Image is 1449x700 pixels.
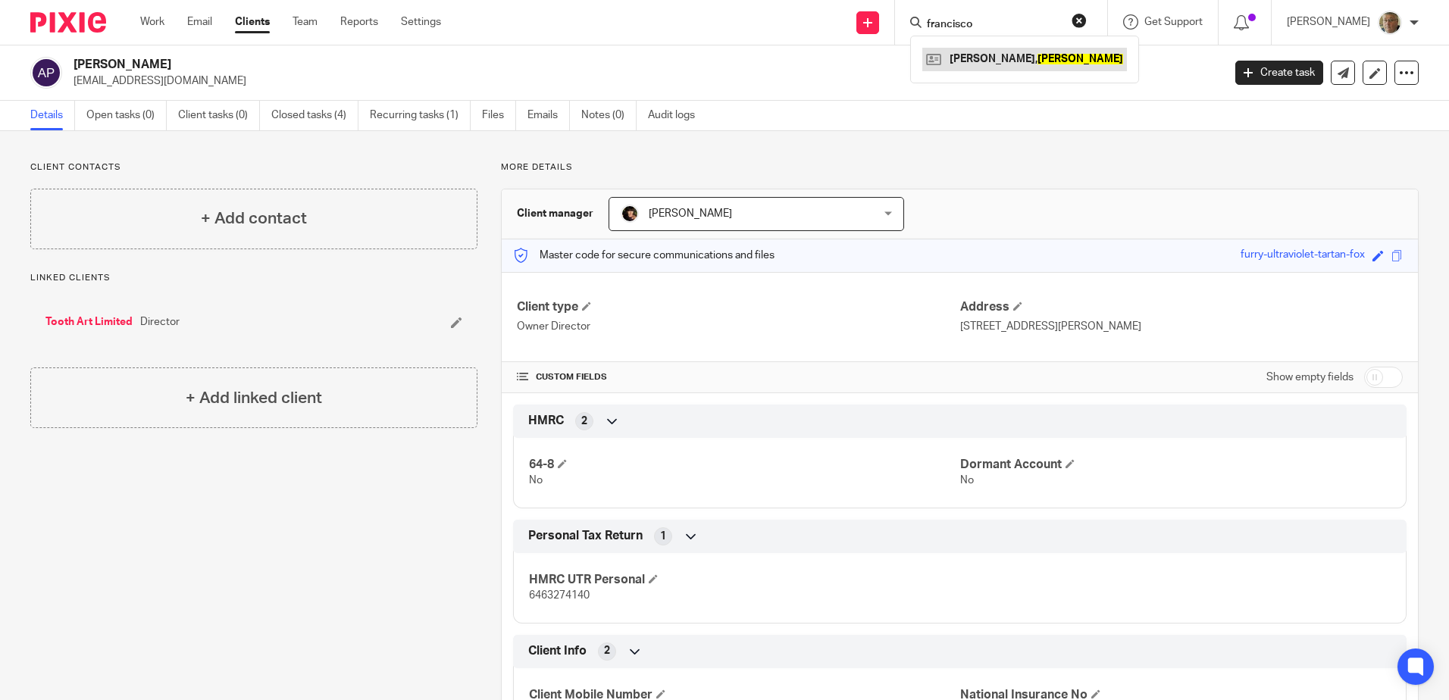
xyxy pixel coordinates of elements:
[293,14,318,30] a: Team
[1266,370,1354,385] label: Show empty fields
[581,414,587,429] span: 2
[1378,11,1402,35] img: profile%20pic%204.JPG
[482,101,516,130] a: Files
[528,528,643,544] span: Personal Tax Return
[604,643,610,658] span: 2
[529,572,959,588] h4: HMRC UTR Personal
[621,205,639,223] img: 20210723_200136.jpg
[187,14,212,30] a: Email
[649,208,732,219] span: [PERSON_NAME]
[517,206,593,221] h3: Client manager
[528,413,564,429] span: HMRC
[528,643,587,659] span: Client Info
[529,590,590,601] span: 6463274140
[648,101,706,130] a: Audit logs
[1241,247,1365,264] div: furry-ultraviolet-tartan-fox
[960,319,1403,334] p: [STREET_ADDRESS][PERSON_NAME]
[201,207,307,230] h4: + Add contact
[235,14,270,30] a: Clients
[140,314,180,330] span: Director
[1235,61,1323,85] a: Create task
[30,12,106,33] img: Pixie
[527,101,570,130] a: Emails
[74,73,1213,89] p: [EMAIL_ADDRESS][DOMAIN_NAME]
[529,457,959,473] h4: 64-8
[581,101,637,130] a: Notes (0)
[30,161,477,173] p: Client contacts
[1144,17,1203,27] span: Get Support
[517,371,959,383] h4: CUSTOM FIELDS
[178,101,260,130] a: Client tasks (0)
[1287,14,1370,30] p: [PERSON_NAME]
[517,319,959,334] p: Owner Director
[960,475,974,486] span: No
[140,14,164,30] a: Work
[960,299,1403,315] h4: Address
[340,14,378,30] a: Reports
[960,457,1391,473] h4: Dormant Account
[86,101,167,130] a: Open tasks (0)
[660,529,666,544] span: 1
[529,475,543,486] span: No
[1072,13,1087,28] button: Clear
[517,299,959,315] h4: Client type
[513,248,775,263] p: Master code for secure communications and files
[30,57,62,89] img: svg%3E
[370,101,471,130] a: Recurring tasks (1)
[45,314,133,330] a: Tooth Art Limited
[925,18,1062,32] input: Search
[271,101,358,130] a: Closed tasks (4)
[401,14,441,30] a: Settings
[30,101,75,130] a: Details
[501,161,1419,173] p: More details
[74,57,984,73] h2: [PERSON_NAME]
[30,272,477,284] p: Linked clients
[186,386,322,410] h4: + Add linked client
